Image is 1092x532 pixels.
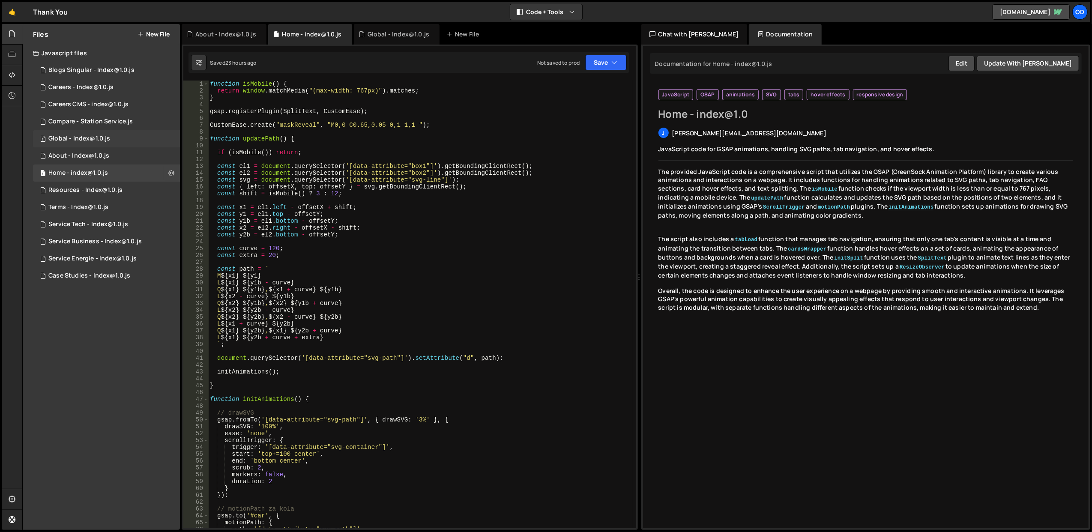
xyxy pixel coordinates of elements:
[948,56,975,71] button: Edit
[762,204,806,211] code: ScrollTrigger
[183,430,209,437] div: 52
[183,478,209,485] div: 59
[33,30,48,39] h2: Files
[726,91,755,98] span: animations
[658,107,1074,121] h2: Home - index@1.0
[183,142,209,149] div: 10
[183,382,209,389] div: 45
[48,238,142,245] div: Service Business - Index@1.0.js
[787,246,827,253] code: cardsWrapper
[183,327,209,334] div: 37
[183,259,209,266] div: 27
[183,499,209,505] div: 62
[183,135,209,142] div: 9
[33,96,180,113] div: 16150/44848.js
[641,24,748,45] div: Chat with [PERSON_NAME]
[183,396,209,403] div: 47
[368,30,429,39] div: Global - Index@1.0.js
[183,464,209,471] div: 57
[48,152,109,160] div: About - Index@1.0.js
[183,286,209,293] div: 31
[183,409,209,416] div: 49
[183,252,209,259] div: 26
[183,451,209,457] div: 55
[537,59,580,66] div: Not saved to prod
[33,216,180,233] div: 16150/43704.js
[195,30,256,39] div: About - Index@1.0.js
[766,91,777,98] span: SVG
[48,135,110,143] div: Global - Index@1.0.js
[23,45,180,62] div: Javascript files
[183,512,209,519] div: 64
[183,190,209,197] div: 17
[183,266,209,272] div: 28
[183,505,209,512] div: 63
[183,293,209,300] div: 32
[48,101,129,108] div: Careers CMS - index@1.0.js
[33,199,180,216] div: 16150/43555.js
[33,164,180,182] div: 16150/43401.js
[183,444,209,451] div: 54
[183,423,209,430] div: 51
[33,62,180,79] div: 16150/45011.js
[225,59,257,66] div: 23 hours ago
[183,485,209,492] div: 60
[48,203,108,211] div: Terms - Index@1.0.js
[652,60,772,68] div: Documentation for Home - index@1.0.js
[48,169,108,177] div: Home - index@1.0.js
[658,287,1074,312] p: Overall, the code is designed to enhance the user experience on a webpage by providing smooth and...
[33,79,180,96] div: 16150/44830.js
[33,113,180,130] div: 16150/44840.js
[183,101,209,108] div: 4
[658,167,1074,220] p: The provided JavaScript code is a comprehensive script that utilizes the GSAP (GreenSock Animatio...
[282,30,342,39] div: Home - index@1.0.js
[658,145,935,153] span: JavaScript code for GSAP animations, handling SVG paths, tab navigation, and hover effects.
[183,204,209,211] div: 19
[40,136,45,143] span: 1
[183,457,209,464] div: 56
[857,91,904,98] span: responsive design
[33,233,180,250] div: 16150/43693.js
[183,156,209,163] div: 12
[48,186,123,194] div: Resources - Index@1.0.js
[899,264,945,271] code: ResizeObserver
[734,236,759,243] code: tabLoad
[183,314,209,320] div: 35
[33,267,180,284] div: 16150/44116.js
[183,375,209,382] div: 44
[183,320,209,327] div: 36
[446,30,482,39] div: New File
[183,211,209,218] div: 20
[183,245,209,252] div: 25
[183,94,209,101] div: 3
[183,238,209,245] div: 24
[48,84,114,91] div: Careers - Index@1.0.js
[183,224,209,231] div: 22
[33,250,180,267] div: 16150/43762.js
[788,91,800,98] span: tabs
[48,66,135,74] div: Blogs Singular - Index@1.0.js
[183,129,209,135] div: 8
[700,91,715,98] span: GSAP
[183,115,209,122] div: 6
[48,118,133,126] div: Compare - Station Service.js
[183,341,209,348] div: 39
[658,235,1074,279] p: The script also includes a function that manages tab navigation, ensuring that only one tab's con...
[138,31,170,38] button: New File
[749,24,821,45] div: Documentation
[672,129,827,137] span: [PERSON_NAME][EMAIL_ADDRESS][DOMAIN_NAME]
[811,186,838,193] code: isMobile
[183,170,209,176] div: 14
[993,4,1070,20] a: [DOMAIN_NAME]
[40,170,45,177] span: 1
[48,255,137,263] div: Service Energie - Index@1.0.js
[2,2,23,22] a: 🤙
[183,108,209,115] div: 5
[183,307,209,314] div: 34
[1072,4,1088,20] a: Od
[210,59,257,66] div: Saved
[33,7,68,17] div: Thank You
[183,81,209,87] div: 1
[833,255,864,262] code: initSplit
